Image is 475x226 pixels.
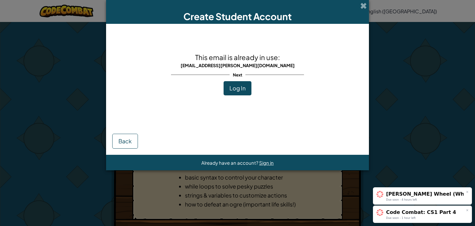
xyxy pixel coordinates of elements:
button: Log In [224,81,251,95]
a: Sign in [259,160,274,166]
span: This email is already in use: [195,53,280,62]
span: Next [230,70,246,79]
button: Back [112,134,138,149]
span: Log In [229,85,246,92]
span: Back [118,137,132,145]
span: Already have an account? [201,160,259,166]
span: [EMAIL_ADDRESS][PERSON_NAME][DOMAIN_NAME] [181,63,295,68]
span: Create Student Account [183,11,292,22]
